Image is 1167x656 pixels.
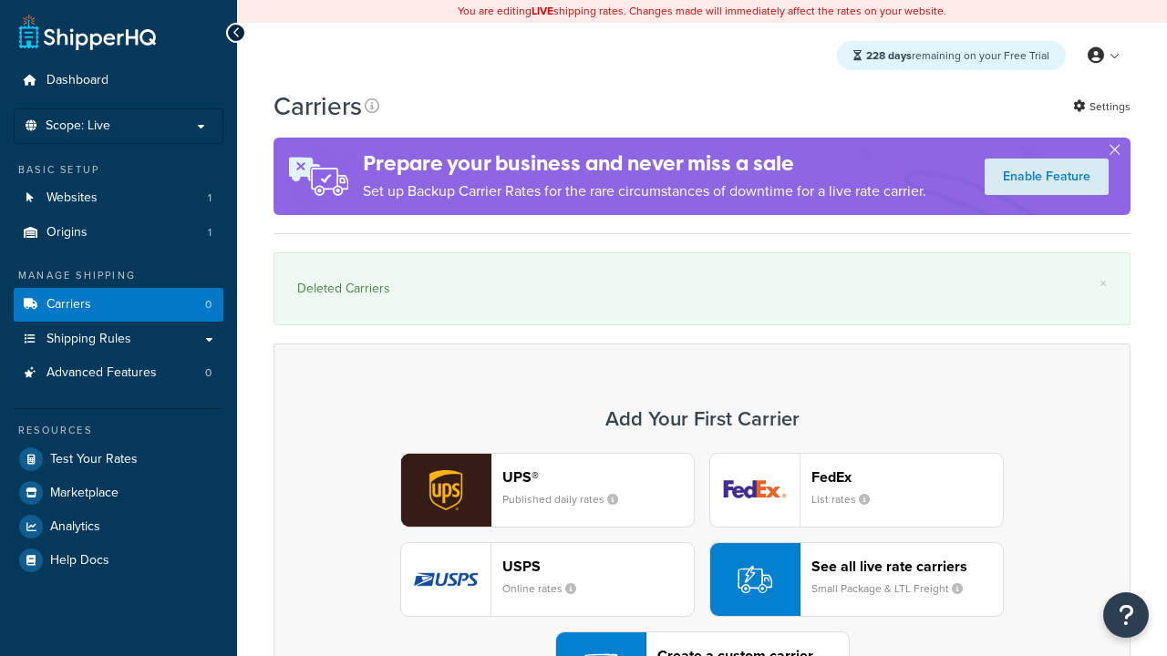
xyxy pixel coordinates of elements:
[502,558,694,575] header: USPS
[46,73,108,88] span: Dashboard
[811,468,1003,486] header: FedEx
[1073,94,1131,119] a: Settings
[14,181,223,215] li: Websites
[14,323,223,356] a: Shipping Rules
[46,365,157,381] span: Advanced Features
[14,443,223,476] a: Test Your Rates
[297,276,1107,302] div: Deleted Carriers
[400,453,695,528] button: ups logoUPS®Published daily rates
[14,477,223,509] a: Marketplace
[14,268,223,283] div: Manage Shipping
[363,179,926,204] p: Set up Backup Carrier Rates for the rare circumstances of downtime for a live rate carrier.
[14,216,223,250] a: Origins 1
[14,510,223,543] a: Analytics
[363,149,926,179] h4: Prepare your business and never miss a sale
[50,452,138,467] span: Test Your Rates
[14,288,223,322] li: Carriers
[14,162,223,178] div: Basic Setup
[46,118,110,134] span: Scope: Live
[208,225,212,241] span: 1
[866,47,912,64] strong: 228 days
[274,138,363,215] img: ad-rules-rateshop-fe6ec290ccb7230408bd80ed9643f0289d75e0ffd9eb532fc0e269fcd187b520.png
[709,542,1004,617] button: See all live rate carriersSmall Package & LTL Freight
[14,181,223,215] a: Websites 1
[811,558,1003,575] header: See all live rate carriers
[14,288,223,322] a: Carriers 0
[46,190,98,206] span: Websites
[14,356,223,390] a: Advanced Features 0
[532,3,553,19] b: LIVE
[50,553,109,569] span: Help Docs
[738,562,772,597] img: icon-carrier-liverate-becf4550.svg
[502,468,694,486] header: UPS®
[293,408,1111,430] h3: Add Your First Carrier
[837,41,1066,70] div: remaining on your Free Trial
[14,216,223,250] li: Origins
[400,542,695,617] button: usps logoUSPSOnline rates
[46,297,91,313] span: Carriers
[205,365,212,381] span: 0
[14,64,223,97] a: Dashboard
[811,580,977,597] small: Small Package & LTL Freight
[50,486,119,501] span: Marketplace
[46,225,88,241] span: Origins
[208,190,212,206] span: 1
[14,544,223,577] a: Help Docs
[274,88,362,124] h1: Carriers
[1103,592,1149,638] button: Open Resource Center
[14,356,223,390] li: Advanced Features
[709,453,1004,528] button: fedEx logoFedExList rates
[46,332,131,347] span: Shipping Rules
[401,543,491,616] img: usps logo
[502,491,633,507] small: Published daily rates
[985,159,1109,195] a: Enable Feature
[811,491,884,507] small: List rates
[1100,276,1107,291] a: ×
[710,454,800,527] img: fedEx logo
[401,454,491,527] img: ups logo
[205,297,212,313] span: 0
[50,519,100,535] span: Analytics
[14,423,223,438] div: Resources
[502,580,591,597] small: Online rates
[19,14,156,50] a: ShipperHQ Home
